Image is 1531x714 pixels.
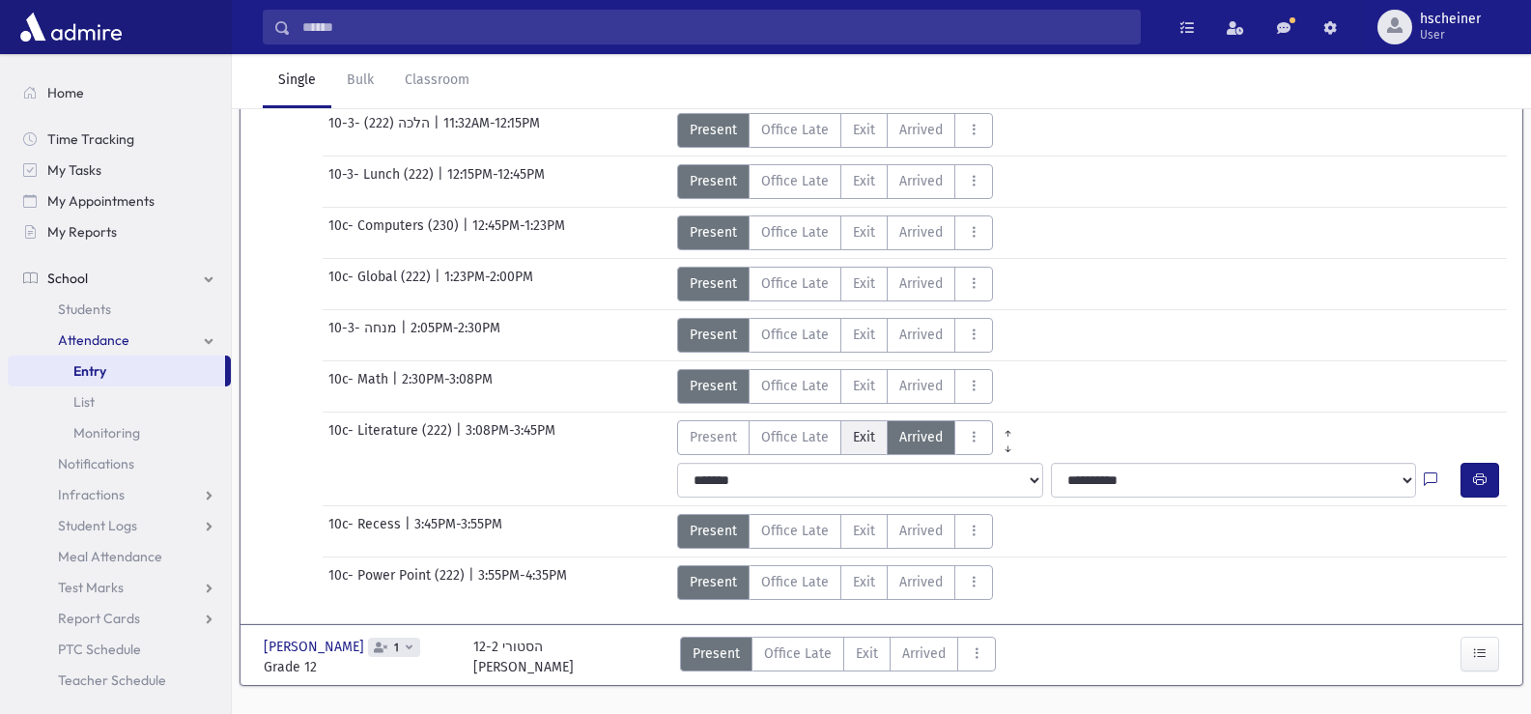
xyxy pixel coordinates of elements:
[328,514,405,549] span: 10c- Recess
[690,171,737,191] span: Present
[8,356,225,386] a: Entry
[1420,12,1481,27] span: hscheiner
[47,161,101,179] span: My Tasks
[899,171,943,191] span: Arrived
[856,643,878,664] span: Exit
[8,572,231,603] a: Test Marks
[443,113,540,148] span: 11:32AM-12:15PM
[853,572,875,592] span: Exit
[8,325,231,356] a: Attendance
[468,565,478,600] span: |
[58,610,140,627] span: Report Cards
[690,376,737,396] span: Present
[690,521,737,541] span: Present
[444,267,533,301] span: 1:23PM-2:00PM
[690,273,737,294] span: Present
[853,120,875,140] span: Exit
[677,565,993,600] div: AttTypes
[390,642,403,654] span: 1
[677,267,993,301] div: AttTypes
[389,54,485,108] a: Classroom
[899,325,943,345] span: Arrived
[73,393,95,411] span: List
[677,369,993,404] div: AttTypes
[8,155,231,186] a: My Tasks
[435,267,444,301] span: |
[291,10,1140,44] input: Search
[8,294,231,325] a: Students
[761,273,829,294] span: Office Late
[463,215,472,250] span: |
[405,514,414,549] span: |
[761,222,829,243] span: Office Late
[690,325,737,345] span: Present
[761,171,829,191] span: Office Late
[47,130,134,148] span: Time Tracking
[853,325,875,345] span: Exit
[8,448,231,479] a: Notifications
[8,634,231,665] a: PTC Schedule
[899,222,943,243] span: Arrived
[328,565,468,600] span: 10c- Power Point (222)
[899,376,943,396] span: Arrived
[8,386,231,417] a: List
[328,113,434,148] span: 10-3- הלכה (222)
[677,420,1023,455] div: AttTypes
[761,521,829,541] span: Office Late
[328,369,392,404] span: 10c- Math
[853,521,875,541] span: Exit
[690,120,737,140] span: Present
[8,665,231,696] a: Teacher Schedule
[677,113,993,148] div: AttTypes
[761,572,829,592] span: Office Late
[447,164,545,199] span: 12:15PM-12:45PM
[264,637,368,657] span: [PERSON_NAME]
[8,417,231,448] a: Monitoring
[392,369,402,404] span: |
[58,486,125,503] span: Infractions
[1420,27,1481,43] span: User
[472,215,565,250] span: 12:45PM-1:23PM
[677,318,993,353] div: AttTypes
[764,643,832,664] span: Office Late
[434,113,443,148] span: |
[761,427,829,447] span: Office Late
[15,8,127,46] img: AdmirePro
[8,77,231,108] a: Home
[690,572,737,592] span: Present
[899,273,943,294] span: Arrived
[402,369,493,404] span: 2:30PM-3:08PM
[263,54,331,108] a: Single
[58,331,129,349] span: Attendance
[47,192,155,210] span: My Appointments
[58,579,124,596] span: Test Marks
[47,270,88,287] span: School
[264,657,454,677] span: Grade 12
[853,376,875,396] span: Exit
[680,637,996,677] div: AttTypes
[677,514,993,549] div: AttTypes
[993,420,1023,436] a: All Prior
[761,376,829,396] span: Office Late
[58,548,162,565] span: Meal Attendance
[328,267,435,301] span: 10c- Global (222)
[899,120,943,140] span: Arrived
[8,216,231,247] a: My Reports
[8,124,231,155] a: Time Tracking
[456,420,466,455] span: |
[8,263,231,294] a: School
[328,215,463,250] span: 10c- Computers (230)
[8,479,231,510] a: Infractions
[690,427,737,447] span: Present
[690,222,737,243] span: Present
[473,637,574,677] div: 12-2 הסטורי [PERSON_NAME]
[466,420,555,455] span: 3:08PM-3:45PM
[8,603,231,634] a: Report Cards
[993,436,1023,451] a: All Later
[414,514,502,549] span: 3:45PM-3:55PM
[902,643,946,664] span: Arrived
[693,643,740,664] span: Present
[677,164,993,199] div: AttTypes
[438,164,447,199] span: |
[899,521,943,541] span: Arrived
